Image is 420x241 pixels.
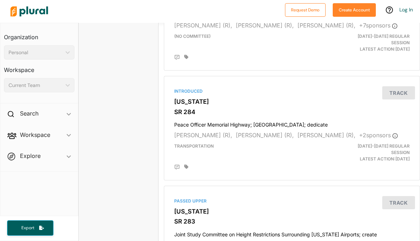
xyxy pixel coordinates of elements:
[169,33,333,52] div: (no committee)
[236,22,294,29] span: [PERSON_NAME] (R),
[285,6,326,13] a: Request Demo
[297,22,356,29] span: [PERSON_NAME] (R),
[174,108,410,116] h3: SR 284
[333,3,376,17] button: Create Account
[174,22,232,29] span: [PERSON_NAME] (R),
[333,33,415,52] div: Latest Action: [DATE]
[174,208,410,215] h3: [US_STATE]
[359,132,398,139] span: + 2 sponsor s
[333,143,415,162] div: Latest Action: [DATE]
[174,118,410,128] h4: Peace Officer Memorial Highway; [GEOGRAPHIC_DATA]; dedicate
[4,60,74,75] h3: Workspace
[184,55,188,60] div: Add tags
[174,98,410,105] h3: [US_STATE]
[285,3,326,17] button: Request Demo
[174,88,410,94] div: Introduced
[382,86,415,99] button: Track
[9,49,63,56] div: Personal
[174,218,410,225] h3: SR 283
[333,6,376,13] a: Create Account
[174,55,180,60] div: Add Position Statement
[4,27,74,42] h3: Organization
[399,6,413,13] a: Log In
[174,143,214,149] span: Transportation
[174,164,180,170] div: Add Position Statement
[16,225,39,231] span: Export
[236,132,294,139] span: [PERSON_NAME] (R),
[174,198,410,204] div: Passed Upper
[9,82,63,89] div: Current Team
[7,220,53,236] button: Export
[174,132,232,139] span: [PERSON_NAME] (R),
[359,22,398,29] span: + 7 sponsor s
[174,228,410,238] h4: Joint Study Committee on Height Restrictions Surrounding [US_STATE] Airports; create
[184,164,188,169] div: Add tags
[297,132,356,139] span: [PERSON_NAME] (R),
[382,196,415,209] button: Track
[20,109,38,117] h2: Search
[358,34,410,45] span: [DATE]-[DATE] Regular Session
[358,143,410,155] span: [DATE]-[DATE] Regular Session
